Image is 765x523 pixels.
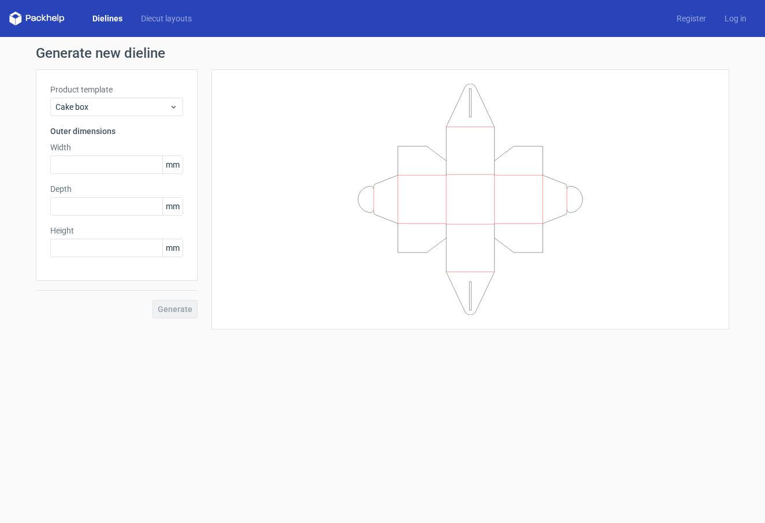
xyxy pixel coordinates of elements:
label: Height [50,225,183,236]
a: Dielines [83,13,132,24]
label: Depth [50,183,183,195]
a: Register [667,13,715,24]
h1: Generate new dieline [36,46,729,60]
a: Log in [715,13,756,24]
span: mm [162,239,183,257]
label: Width [50,142,183,153]
span: mm [162,198,183,215]
span: Cake box [55,101,169,113]
a: Diecut layouts [132,13,201,24]
label: Product template [50,84,183,95]
h3: Outer dimensions [50,125,183,137]
span: mm [162,156,183,173]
